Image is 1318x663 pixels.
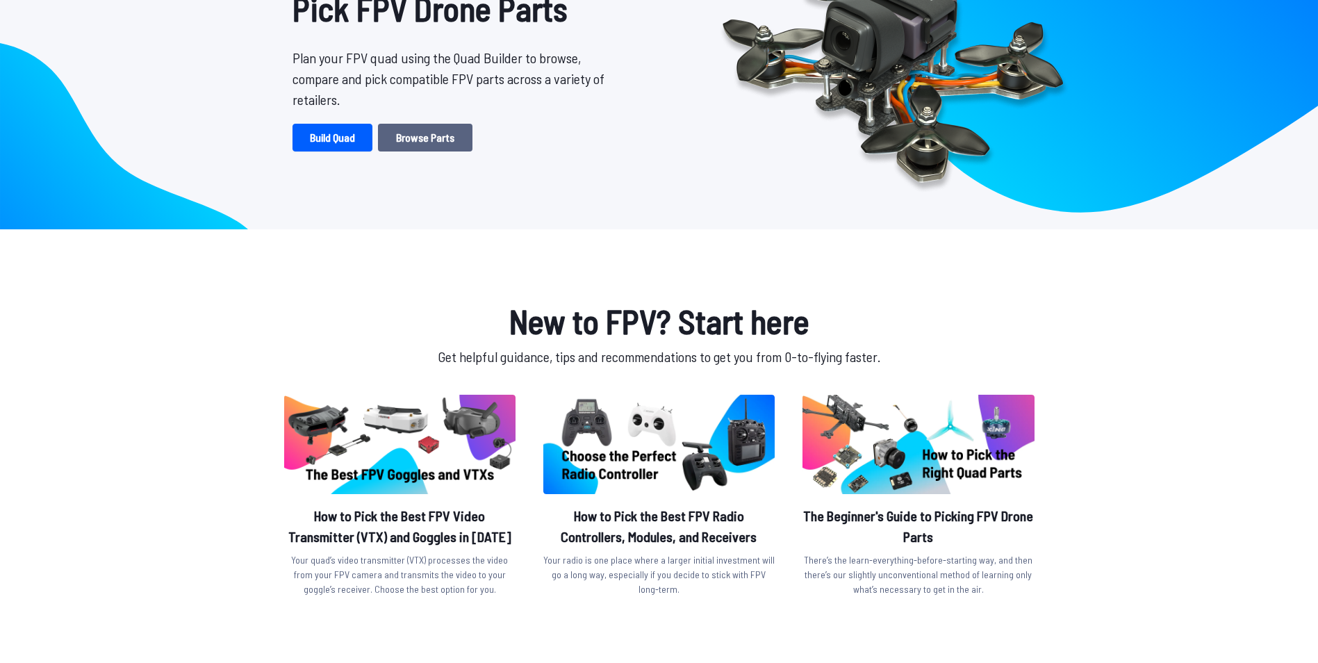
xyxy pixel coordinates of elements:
[378,124,472,152] a: Browse Parts
[284,505,516,547] h2: How to Pick the Best FPV Video Transmitter (VTX) and Goggles in [DATE]
[293,124,372,152] a: Build Quad
[284,395,516,494] img: image of post
[802,395,1034,602] a: image of postThe Beginner's Guide to Picking FPV Drone PartsThere’s the learn-everything-before-s...
[284,552,516,596] p: Your quad’s video transmitter (VTX) processes the video from your FPV camera and transmits the vi...
[802,505,1034,547] h2: The Beginner's Guide to Picking FPV Drone Parts
[293,47,615,110] p: Plan your FPV quad using the Quad Builder to browse, compare and pick compatible FPV parts across...
[543,395,775,602] a: image of postHow to Pick the Best FPV Radio Controllers, Modules, and ReceiversYour radio is one ...
[543,395,775,494] img: image of post
[802,395,1034,494] img: image of post
[284,395,516,602] a: image of postHow to Pick the Best FPV Video Transmitter (VTX) and Goggles in [DATE]Your quad’s vi...
[281,346,1037,367] p: Get helpful guidance, tips and recommendations to get you from 0-to-flying faster.
[802,552,1034,596] p: There’s the learn-everything-before-starting way, and then there’s our slightly unconventional me...
[281,296,1037,346] h1: New to FPV? Start here
[543,552,775,596] p: Your radio is one place where a larger initial investment will go a long way, especially if you d...
[543,505,775,547] h2: How to Pick the Best FPV Radio Controllers, Modules, and Receivers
